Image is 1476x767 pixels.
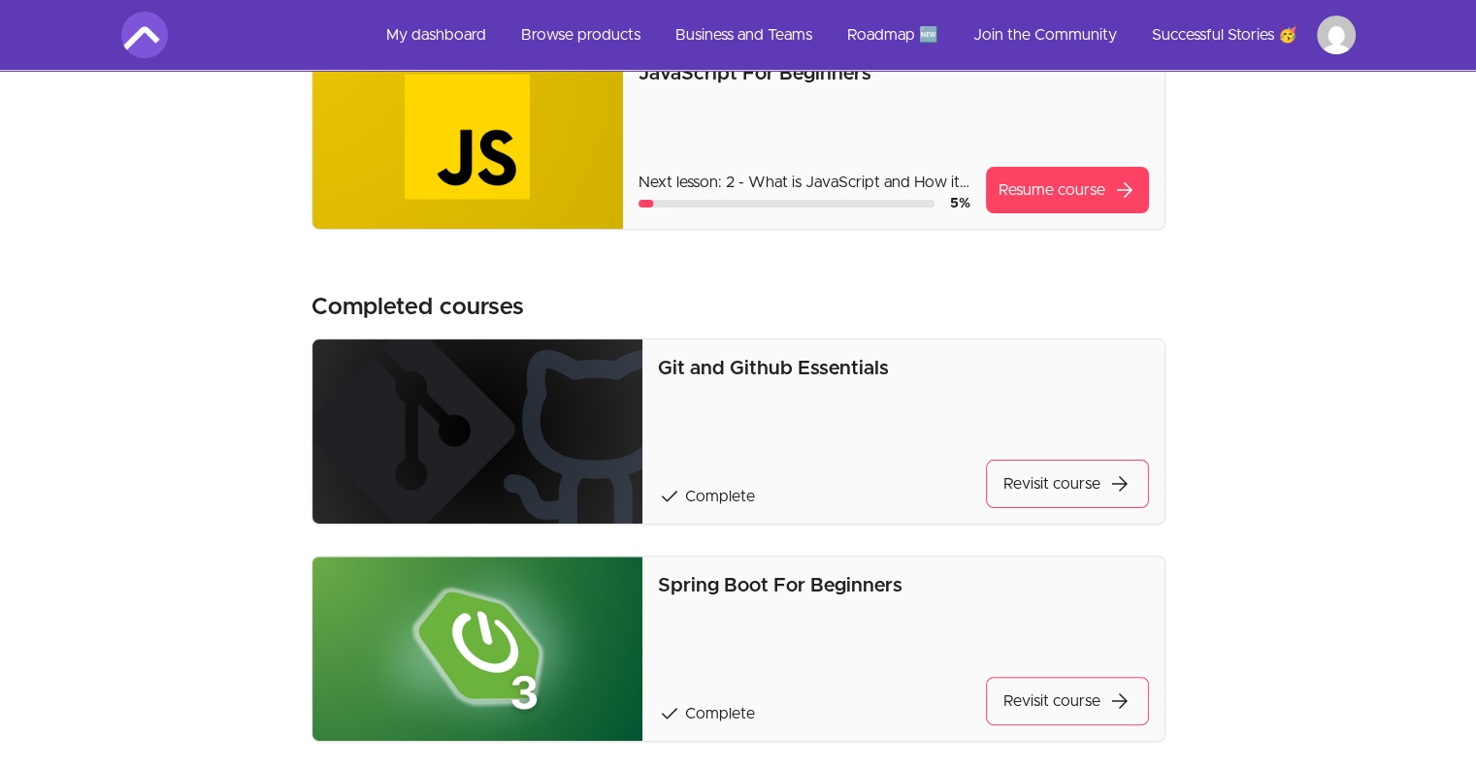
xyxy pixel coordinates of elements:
a: Resume coursearrow_forward [986,167,1149,213]
a: Revisit coursearrow_forward [986,460,1149,508]
div: Course progress [639,200,935,208]
a: Successful Stories 🥳 [1136,12,1313,58]
p: Git and Github Essentials [658,355,1148,382]
img: Profile image for Fayçal Derbouz Draoua [1317,16,1356,54]
span: check [658,702,681,725]
img: Product image for Git and Github Essentials [312,339,643,524]
span: check [658,485,681,508]
p: Next lesson: 2 - What is JavaScript and How it works [639,171,970,194]
img: Product image for Spring Boot For Beginners [312,557,643,741]
a: My dashboard [371,12,502,58]
a: Revisit coursearrow_forward [986,677,1149,725]
h3: Completed courses [312,292,524,323]
span: arrow_forward [1108,689,1132,713]
span: arrow_forward [1108,472,1132,495]
a: Roadmap 🆕 [832,12,954,58]
img: Product image for JavaScript For Beginners [312,45,623,229]
span: Complete [685,489,755,504]
p: JavaScript For Beginners [639,60,1149,87]
img: Amigoscode logo [121,12,168,58]
p: Spring Boot For Beginners [658,572,1148,599]
a: Browse products [506,12,656,58]
span: arrow_forward [1113,178,1136,202]
span: Complete [685,706,755,721]
span: 5 % [950,197,970,210]
a: Business and Teams [660,12,828,58]
a: Join the Community [958,12,1132,58]
nav: Main [371,12,1356,58]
